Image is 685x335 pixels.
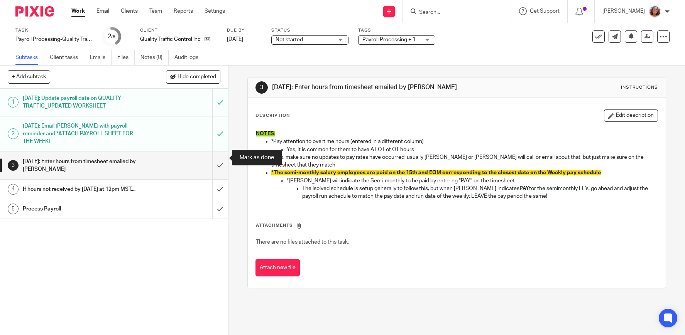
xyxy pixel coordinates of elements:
[23,183,144,195] h1: If hours not received by [DATE] at 12pm MST....
[287,177,658,185] p: *[PERSON_NAME] will indicate the Semi-monthly to be paid by entering "PAY" on the timesheet
[271,170,601,175] span: *The semi-monthly salary employees are paid on the 15th and EOM corresponding to the closest date...
[149,7,162,15] a: Team
[8,97,19,108] div: 1
[255,259,300,276] button: Attach new file
[108,32,115,41] div: 2
[140,27,217,34] label: Client
[8,70,50,83] button: + Add subtask
[255,81,268,94] div: 3
[178,74,216,80] span: Hide completed
[8,184,19,195] div: 4
[362,37,416,42] span: Payroll Processing + 1
[71,7,85,15] a: Work
[649,5,661,18] img: LB%20Reg%20Headshot%208-2-23.jpg
[140,50,169,65] a: Notes (0)
[530,8,560,14] span: Get Support
[271,153,658,169] p: *Also, make sure no updates to pay rates have occurred; usually [PERSON_NAME] or [PERSON_NAME] wi...
[256,223,293,227] span: Attachments
[23,120,144,148] h1: [DATE]: Email [PERSON_NAME] with payroll reminder and *ATTACH PAYROLL SHEET FOR THE WEEK!
[227,37,243,42] span: [DATE]
[602,7,645,15] p: [PERSON_NAME]
[256,131,275,136] span: NOTES:
[205,7,225,15] a: Settings
[174,7,193,15] a: Reports
[96,7,109,15] a: Email
[272,83,473,91] h1: [DATE]: Enter hours from timesheet emailed by [PERSON_NAME]
[15,6,54,17] img: Pixie
[8,204,19,214] div: 5
[256,239,349,245] span: There are no files attached to this task.
[23,93,144,112] h1: [DATE]: Update payroll date on QUALITY TRAFFIC_UPDATED WORKSHEET
[276,37,303,42] span: Not started
[15,50,44,65] a: Subtasks
[8,160,19,171] div: 3
[111,35,115,39] small: /5
[15,27,93,34] label: Task
[23,156,144,175] h1: [DATE]: Enter hours from timesheet emailed by [PERSON_NAME]
[418,9,488,16] input: Search
[166,70,220,83] button: Hide completed
[50,50,84,65] a: Client tasks
[271,138,658,145] p: *Pay attention to overtime hours (entered in a different column)
[15,35,93,43] div: Payroll Processing-Quality Traffic
[604,109,658,122] button: Edit description
[90,50,112,65] a: Emails
[8,128,19,139] div: 2
[287,146,658,153] p: Yes, it is common for them to have A LOT of OT hours
[621,84,658,91] div: Instructions
[140,35,201,43] p: Quality Traffic Control Inc
[23,203,144,215] h1: Process Payroll
[174,50,204,65] a: Audit logs
[358,27,435,34] label: Tags
[255,113,290,119] p: Description
[117,50,135,65] a: Files
[519,186,529,191] strong: PAY
[271,27,348,34] label: Status
[302,185,658,200] p: The isolved schedule is setup generally to follow this, but when [PERSON_NAME] indicates for the ...
[121,7,138,15] a: Clients
[227,27,262,34] label: Due by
